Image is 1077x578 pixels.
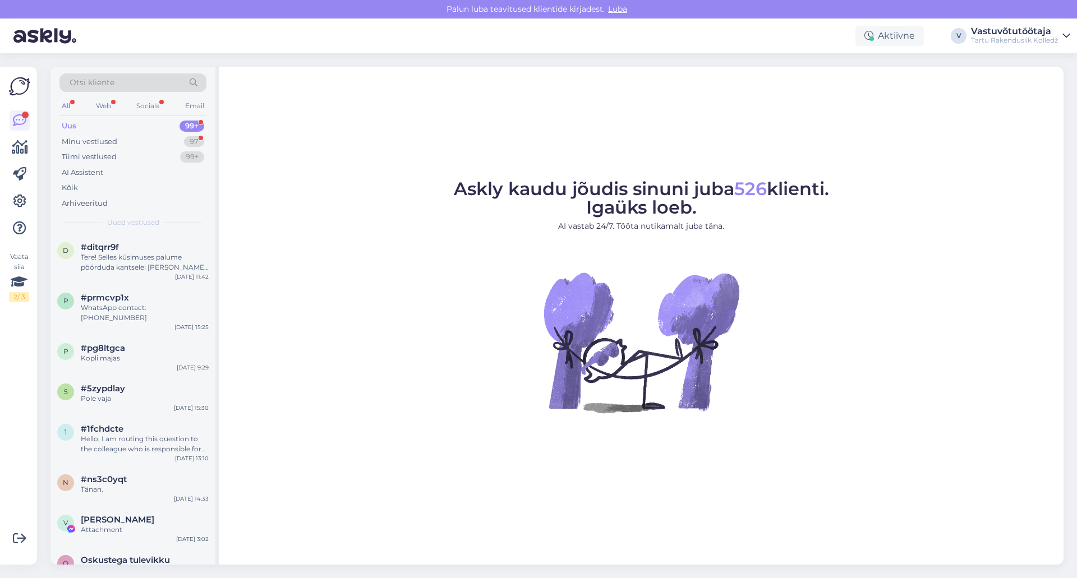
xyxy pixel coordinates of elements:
div: WhatsApp contact: [PHONE_NUMBER] [81,303,209,323]
div: Uus [62,121,76,132]
span: 5 [64,387,68,396]
span: Luba [605,4,630,14]
span: Askly kaudu jõudis sinuni juba klienti. Igaüks loeb. [454,178,829,218]
span: 526 [734,178,767,200]
span: Uued vestlused [107,218,159,228]
span: #1fchdcte [81,424,123,434]
div: Aktiivne [855,26,924,46]
div: Socials [134,99,162,113]
div: [DATE] 15:30 [174,404,209,412]
div: Vaata siia [9,252,29,302]
span: d [63,246,68,255]
span: #pg8ltgca [81,343,125,353]
div: Tartu Rakenduslik Kolledž [971,36,1058,45]
span: 1 [65,428,67,436]
p: AI vastab 24/7. Tööta nutikamalt juba täna. [454,220,829,232]
div: Email [183,99,206,113]
div: Tere! Selles küsimuses palume pöörduda kantselei [PERSON_NAME]: [PERSON_NAME]. Kontaktandmed on j... [81,252,209,272]
div: Tänan. [81,484,209,494]
div: Pole vaja [81,394,209,404]
span: p [63,297,68,305]
span: Vladimir Baskakov [81,515,154,525]
span: #ns3c0yqt [81,474,127,484]
span: p [63,347,68,355]
span: n [63,478,68,487]
div: Vastuvõtutöötaja [971,27,1058,36]
span: Oskustega tulevikku [81,555,170,565]
div: [DATE] 14:33 [174,494,209,503]
div: Arhiveeritud [62,198,108,209]
div: All [59,99,72,113]
div: Attachment [81,525,209,535]
span: V [63,519,68,527]
span: O [63,559,68,567]
div: Hello, I am routing this question to the colleague who is responsible for this topic. The reply m... [81,434,209,454]
span: #prmcvp1x [81,293,129,303]
div: [DATE] 3:02 [176,535,209,543]
div: 2 / 3 [9,292,29,302]
img: No Chat active [540,241,742,443]
div: 99+ [180,151,204,163]
span: #ditqrr9f [81,242,119,252]
div: Kõik [62,182,78,193]
a: VastuvõtutöötajaTartu Rakenduslik Kolledž [971,27,1070,45]
div: [DATE] 11:42 [175,272,209,281]
div: Kopli majas [81,353,209,363]
div: Web [94,99,113,113]
div: AI Assistent [62,167,103,178]
div: Minu vestlused [62,136,117,147]
div: 97 [184,136,204,147]
div: Tiimi vestlused [62,151,117,163]
div: [DATE] 15:25 [174,323,209,331]
span: Otsi kliente [70,77,114,89]
div: 99+ [179,121,204,132]
img: Askly Logo [9,76,30,97]
div: V [951,28,966,44]
span: #5zypdlay [81,383,125,394]
div: [DATE] 9:29 [177,363,209,372]
div: [DATE] 13:10 [175,454,209,463]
